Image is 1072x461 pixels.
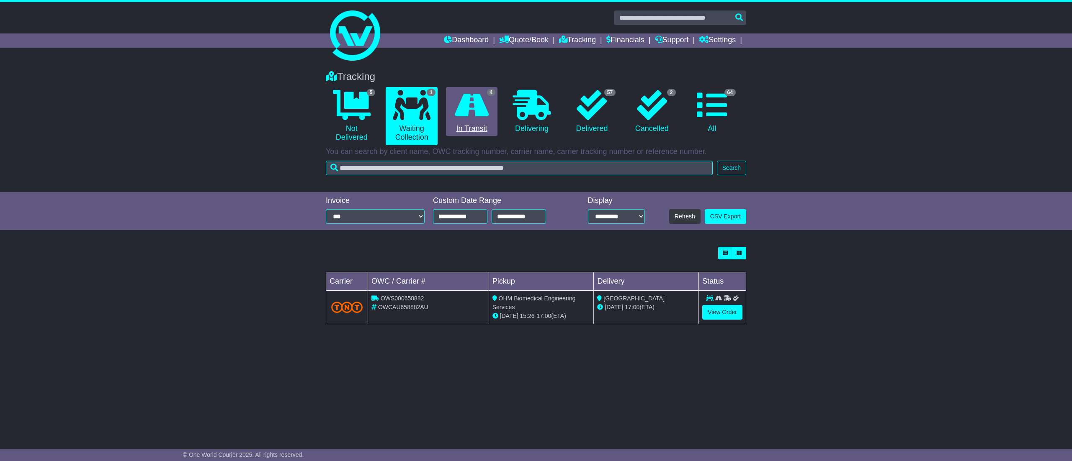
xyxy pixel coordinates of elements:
[326,272,368,291] td: Carrier
[667,89,676,96] span: 2
[605,304,623,310] span: [DATE]
[492,312,590,320] div: - (ETA)
[559,33,596,48] a: Tracking
[487,89,496,96] span: 4
[669,209,701,224] button: Refresh
[603,295,665,302] span: [GEOGRAPHIC_DATA]
[183,451,304,458] span: © One World Courier 2025. All rights reserved.
[625,304,639,310] span: 17:00
[500,312,518,319] span: [DATE]
[705,209,746,224] a: CSV Export
[492,295,576,310] span: OHM Biomedical Engineering Services
[604,89,616,96] span: 57
[655,33,689,48] a: Support
[686,87,738,136] a: 64 All
[368,272,489,291] td: OWC / Carrier #
[626,87,678,136] a: 2 Cancelled
[499,33,549,48] a: Quote/Book
[427,89,435,96] span: 1
[326,87,377,145] a: 5 Not Delivered
[717,161,746,175] button: Search
[378,304,428,310] span: OWCAU658882AU
[594,272,699,291] td: Delivery
[536,312,551,319] span: 17:00
[606,33,644,48] a: Financials
[331,302,363,313] img: TNT_Domestic.png
[702,305,742,320] a: View Order
[367,89,376,96] span: 5
[588,196,645,205] div: Display
[322,71,750,83] div: Tracking
[699,33,736,48] a: Settings
[446,87,497,136] a: 4 In Transit
[386,87,437,145] a: 1 Waiting Collection
[699,272,746,291] td: Status
[566,87,618,136] a: 57 Delivered
[433,196,567,205] div: Custom Date Range
[597,303,695,312] div: (ETA)
[326,196,425,205] div: Invoice
[724,89,736,96] span: 64
[506,87,557,136] a: Delivering
[326,147,746,156] p: You can search by client name, OWC tracking number, carrier name, carrier tracking number or refe...
[444,33,489,48] a: Dashboard
[381,295,424,302] span: OWS000658882
[520,312,535,319] span: 15:26
[489,272,594,291] td: Pickup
